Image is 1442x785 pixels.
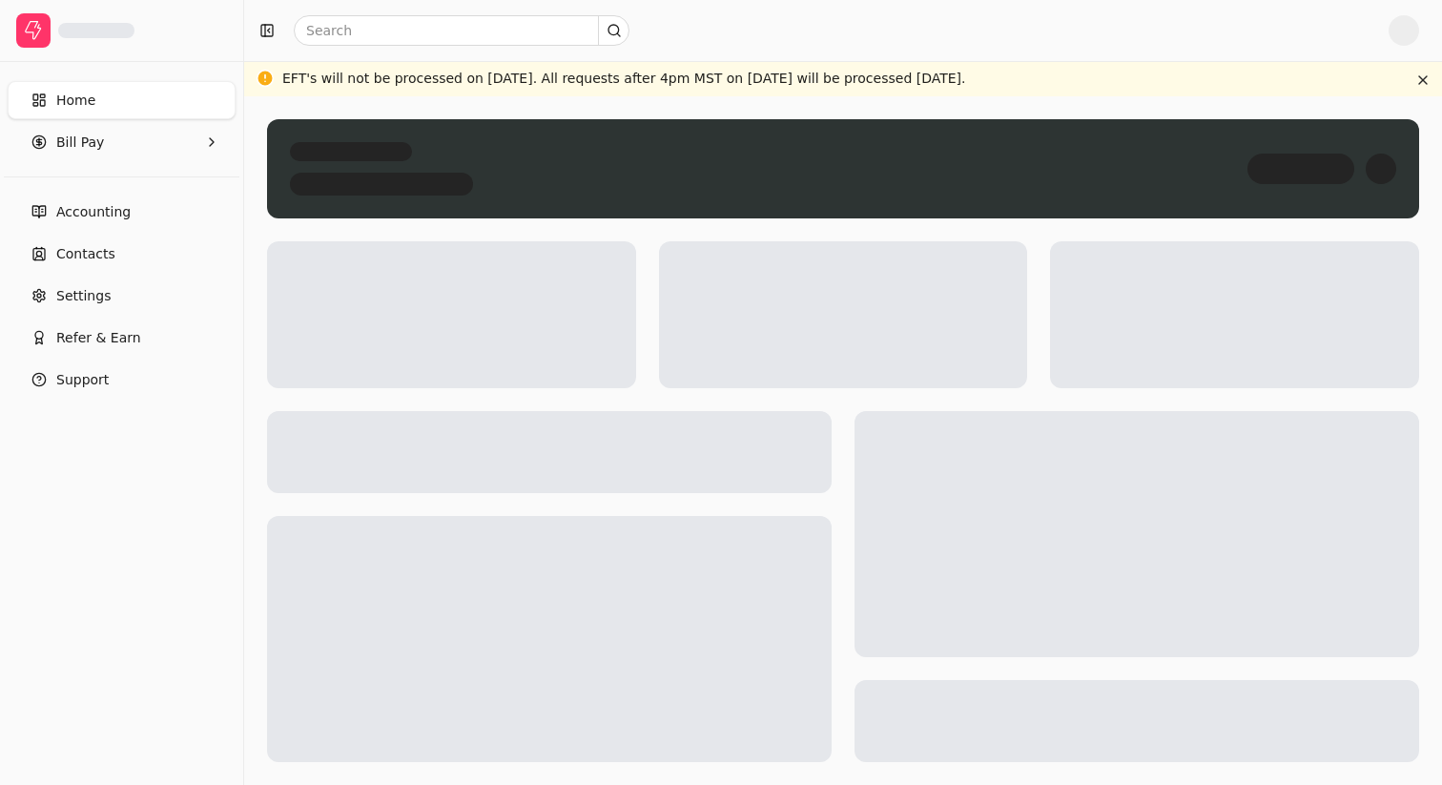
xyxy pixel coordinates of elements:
span: Contacts [56,244,115,264]
span: Refer & Earn [56,328,141,348]
a: Contacts [8,235,236,273]
span: Accounting [56,202,131,222]
a: Accounting [8,193,236,231]
button: Refer & Earn [8,319,236,357]
a: Home [8,81,236,119]
input: Search [294,15,629,46]
span: Settings [56,286,111,306]
span: Support [56,370,109,390]
span: Home [56,91,95,111]
span: Bill Pay [56,133,104,153]
div: EFT's will not be processed on [DATE]. All requests after 4pm MST on [DATE] will be processed [DA... [282,69,966,89]
button: Support [8,361,236,399]
button: Bill Pay [8,123,236,161]
a: Settings [8,277,236,315]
